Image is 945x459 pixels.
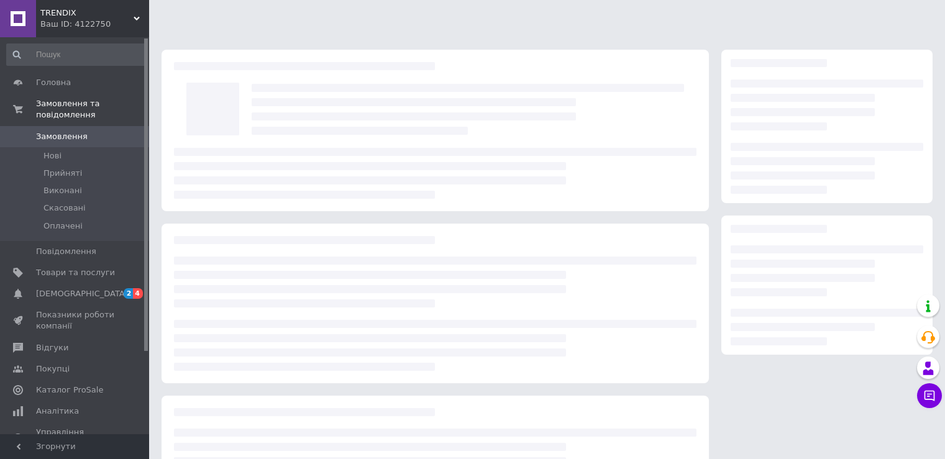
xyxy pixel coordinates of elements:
[917,383,942,408] button: Чат з покупцем
[36,342,68,353] span: Відгуки
[40,7,134,19] span: TRENDIX
[43,185,82,196] span: Виконані
[36,384,103,396] span: Каталог ProSale
[36,77,71,88] span: Головна
[36,98,149,120] span: Замовлення та повідомлення
[43,150,62,161] span: Нові
[36,131,88,142] span: Замовлення
[36,309,115,332] span: Показники роботи компанії
[133,288,143,299] span: 4
[43,202,86,214] span: Скасовані
[36,363,70,375] span: Покупці
[36,427,115,449] span: Управління сайтом
[43,220,83,232] span: Оплачені
[40,19,149,30] div: Ваш ID: 4122750
[36,406,79,417] span: Аналітика
[6,43,147,66] input: Пошук
[36,267,115,278] span: Товари та послуги
[36,246,96,257] span: Повідомлення
[43,168,82,179] span: Прийняті
[124,288,134,299] span: 2
[36,288,128,299] span: [DEMOGRAPHIC_DATA]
